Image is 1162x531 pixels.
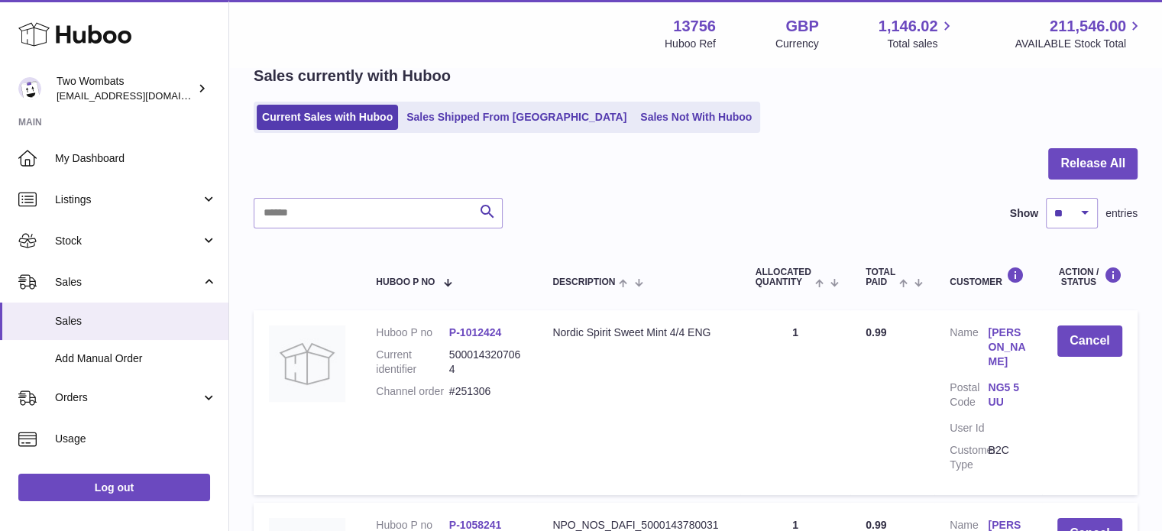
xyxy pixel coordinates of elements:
span: 1,146.02 [879,16,938,37]
dd: 5000143207064 [449,348,523,377]
a: NG5 5UU [988,380,1026,410]
div: Huboo Ref [665,37,716,51]
dt: Postal Code [950,380,988,413]
span: 0.99 [866,519,886,531]
img: internalAdmin-13756@internal.huboo.com [18,77,41,100]
div: Action / Status [1057,267,1122,287]
span: 211,546.00 [1050,16,1126,37]
div: Nordic Spirit Sweet Mint 4/4 ENG [552,325,724,340]
label: Show [1010,206,1038,221]
td: 1 [740,310,851,494]
span: Sales [55,275,201,290]
dt: User Id [950,421,988,435]
span: Listings [55,193,201,207]
button: Release All [1048,148,1138,180]
a: 211,546.00 AVAILABLE Stock Total [1015,16,1144,51]
span: Total paid [866,267,895,287]
span: AVAILABLE Stock Total [1015,37,1144,51]
a: Sales Shipped From [GEOGRAPHIC_DATA] [401,105,632,130]
a: Sales Not With Huboo [635,105,757,130]
span: [EMAIL_ADDRESS][DOMAIN_NAME] [57,89,225,102]
a: Current Sales with Huboo [257,105,398,130]
a: [PERSON_NAME] [988,325,1026,369]
span: Orders [55,390,201,405]
dt: Customer Type [950,443,988,472]
dd: B2C [988,443,1026,472]
span: Total sales [887,37,955,51]
span: 0.99 [866,326,886,338]
span: Description [552,277,615,287]
img: no-photo.jpg [269,325,345,402]
strong: 13756 [673,16,716,37]
span: Add Manual Order [55,351,217,366]
dt: Huboo P no [376,325,449,340]
a: 1,146.02 Total sales [879,16,956,51]
div: Two Wombats [57,74,194,103]
a: Log out [18,474,210,501]
a: P-1058241 [449,519,502,531]
dt: Channel order [376,384,449,399]
div: Customer [950,267,1026,287]
button: Cancel [1057,325,1122,357]
h2: Sales currently with Huboo [254,66,451,86]
span: ALLOCATED Quantity [756,267,811,287]
div: Currency [775,37,819,51]
dt: Current identifier [376,348,449,377]
span: Usage [55,432,217,446]
strong: GBP [785,16,818,37]
span: My Dashboard [55,151,217,166]
span: Sales [55,314,217,329]
dt: Name [950,325,988,373]
span: Huboo P no [376,277,435,287]
a: P-1012424 [449,326,502,338]
span: Stock [55,234,201,248]
span: entries [1105,206,1138,221]
dd: #251306 [449,384,523,399]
